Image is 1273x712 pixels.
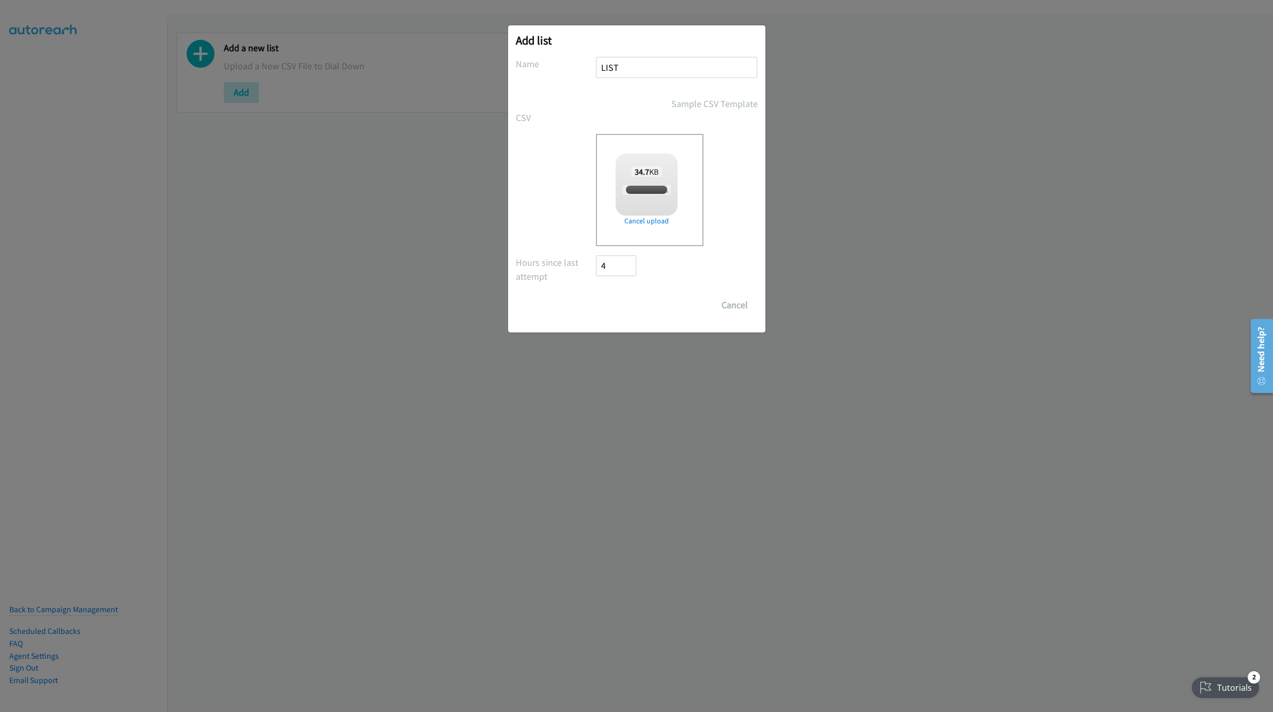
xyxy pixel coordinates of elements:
[635,166,649,177] strong: 34.7
[516,33,758,48] h2: Add list
[632,166,662,177] span: KB
[671,97,758,111] a: Sample CSV Template
[1244,315,1273,397] iframe: Resource Center
[1186,667,1265,704] iframe: Checklist
[516,255,596,283] label: Hours since last attempt
[516,57,596,71] label: Name
[712,295,758,315] button: Cancel
[616,216,678,226] a: Cancel upload
[516,111,596,125] label: CSV
[622,185,697,195] span: report1755490521411.csv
